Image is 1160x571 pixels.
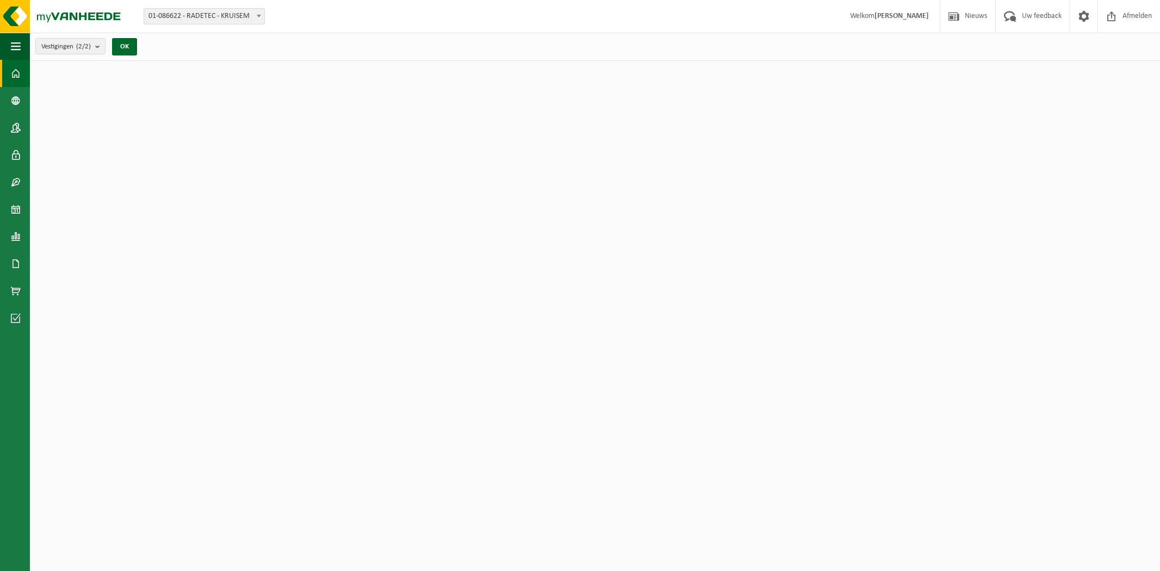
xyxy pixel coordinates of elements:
[112,38,137,55] button: OK
[874,12,929,20] strong: [PERSON_NAME]
[35,38,106,54] button: Vestigingen(2/2)
[41,39,91,55] span: Vestigingen
[144,9,264,24] span: 01-086622 - RADETEC - KRUISEM
[144,8,265,24] span: 01-086622 - RADETEC - KRUISEM
[76,43,91,50] count: (2/2)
